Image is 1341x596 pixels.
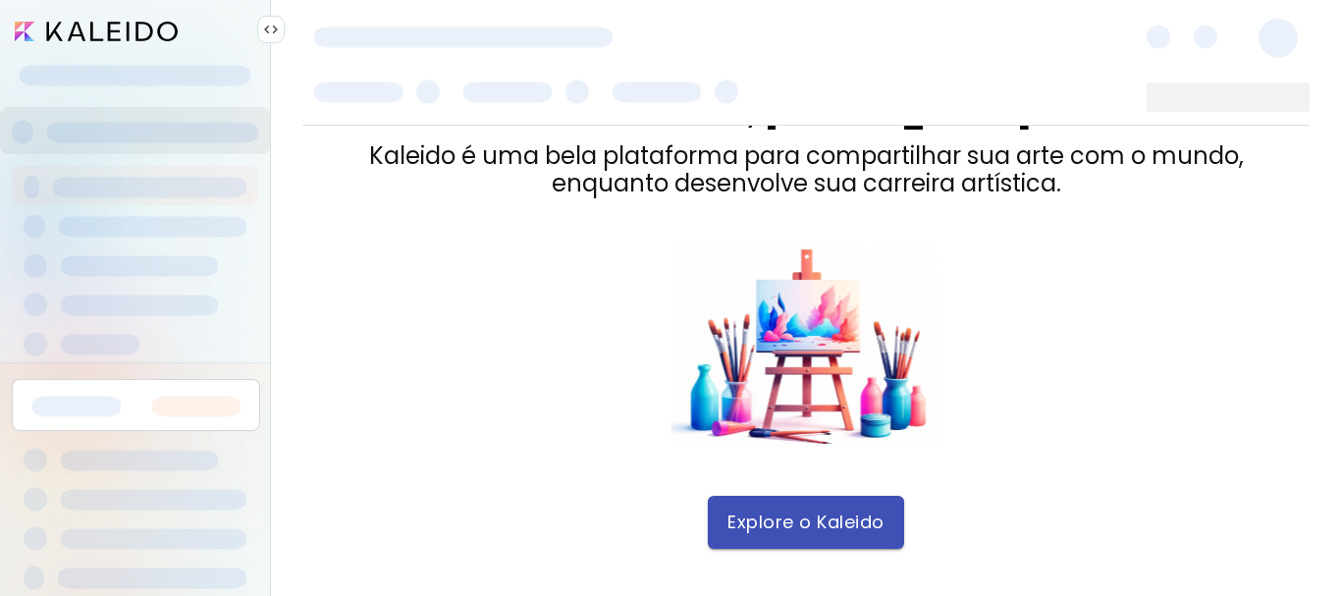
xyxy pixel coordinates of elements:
[727,512,885,533] span: Explore o Kaleido
[670,246,942,447] img: dashboard_ftu_welcome
[369,142,1244,197] div: Kaleido é uma bela plataforma para compartilhar sua arte com o mundo, enquanto desenvolve sua car...
[369,95,1244,131] div: Bem-vindo, [PERSON_NAME]!
[708,496,904,549] button: Explore o Kaleido
[263,22,279,37] img: collapse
